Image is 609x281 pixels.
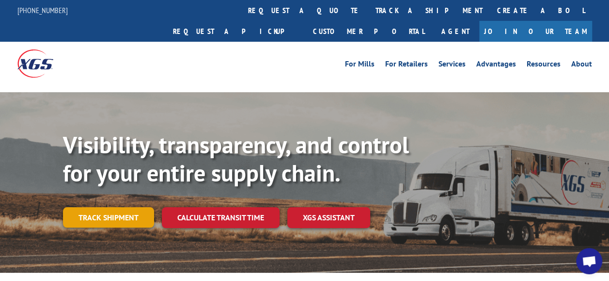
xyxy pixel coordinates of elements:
[17,5,68,15] a: [PHONE_NUMBER]
[576,248,602,274] div: Open chat
[166,21,306,42] a: Request a pickup
[438,60,466,71] a: Services
[476,60,516,71] a: Advantages
[527,60,561,71] a: Resources
[306,21,432,42] a: Customer Portal
[63,207,154,228] a: Track shipment
[63,130,409,188] b: Visibility, transparency, and control for your entire supply chain.
[162,207,280,228] a: Calculate transit time
[345,60,375,71] a: For Mills
[287,207,370,228] a: XGS ASSISTANT
[432,21,479,42] a: Agent
[571,60,592,71] a: About
[385,60,428,71] a: For Retailers
[479,21,592,42] a: Join Our Team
